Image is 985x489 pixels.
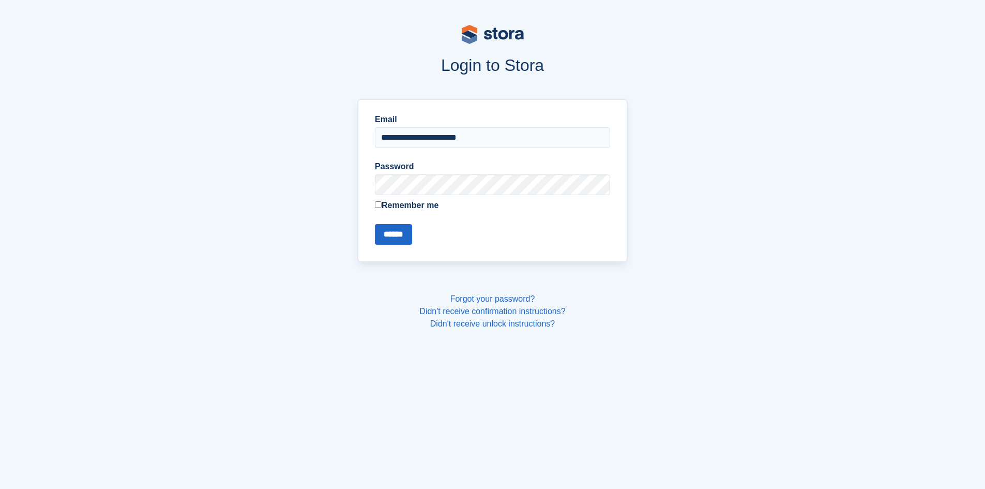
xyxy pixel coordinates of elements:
[419,307,565,316] a: Didn't receive confirmation instructions?
[430,319,555,328] a: Didn't receive unlock instructions?
[462,25,524,44] img: stora-logo-53a41332b3708ae10de48c4981b4e9114cc0af31d8433b30ea865607fb682f29.svg
[375,199,610,212] label: Remember me
[375,113,610,126] label: Email
[375,201,382,208] input: Remember me
[161,56,825,75] h1: Login to Stora
[375,160,610,173] label: Password
[450,294,535,303] a: Forgot your password?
